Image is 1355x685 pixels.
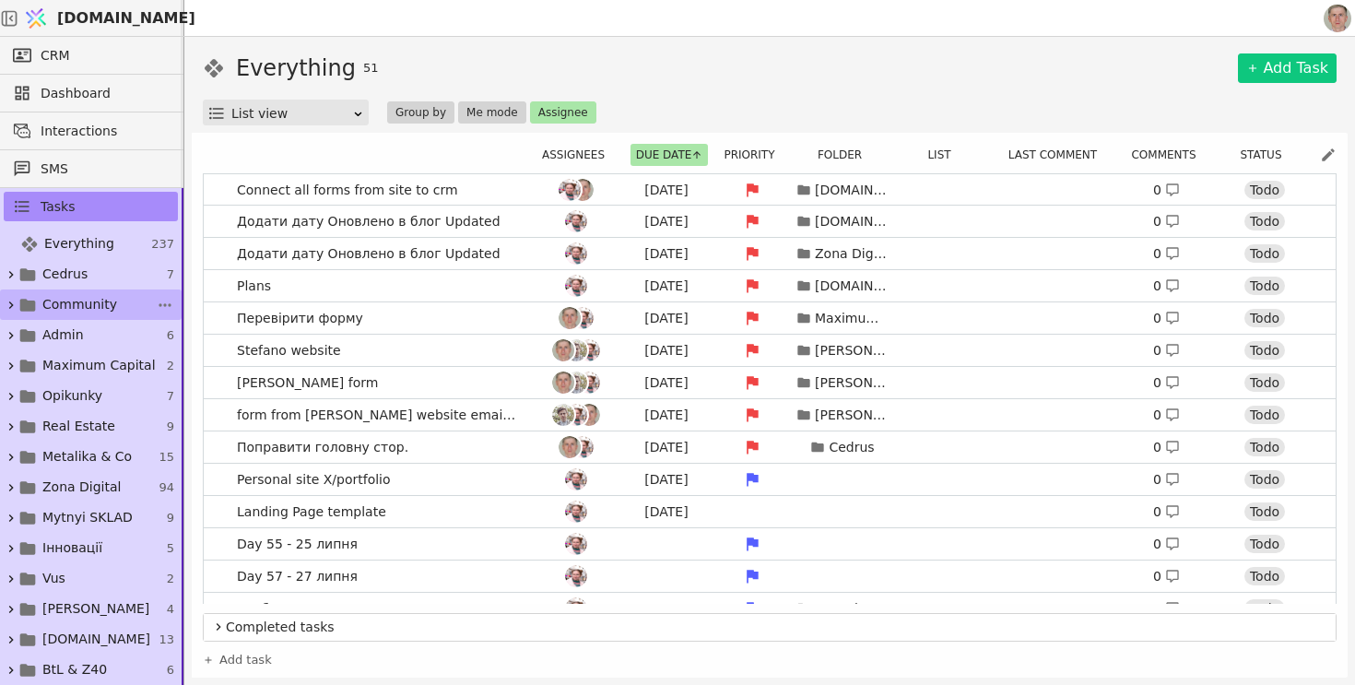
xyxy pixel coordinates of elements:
[565,275,587,297] img: Хр
[167,600,174,619] span: 4
[1153,212,1180,231] div: 0
[922,144,967,166] button: List
[565,597,587,620] img: Хр
[41,122,169,141] span: Interactions
[204,206,1336,237] a: Додати дату Оновлено в блог UpdatedХр[DATE][DOMAIN_NAME]0 Todo
[1244,373,1285,392] div: Todo
[537,144,620,166] div: Assignees
[578,372,600,394] img: Хр
[1244,406,1285,424] div: Todo
[236,52,356,85] h1: Everything
[230,596,389,622] span: Зробити таке для МС
[204,593,1336,624] a: Зробити таке для МСХрMytnyi SKLAD0 Todo
[204,238,1336,269] a: Додати дату Оновлено в блог UpdatedХр[DATE]Zona Digital0 Todo
[559,436,581,458] img: Ро
[565,339,587,361] img: Ad
[625,212,708,231] div: [DATE]
[230,402,524,429] span: form from [PERSON_NAME] website email sending
[42,538,102,558] span: Інновації
[230,563,365,590] span: Day 57 - 27 липня
[578,339,600,361] img: Хр
[231,100,352,126] div: List view
[4,154,178,183] a: SMS
[230,273,340,300] span: Plans
[42,417,115,436] span: Real Estate
[998,144,1118,166] div: Last comment
[1244,181,1285,199] div: Todo
[159,631,174,649] span: 13
[1244,567,1285,585] div: Todo
[219,651,272,669] span: Add task
[42,447,132,467] span: Metalika & Co
[42,265,88,284] span: Cedrus
[718,144,791,166] button: Priority
[42,386,102,406] span: Opikunky
[565,501,587,523] img: Хр
[4,192,178,221] a: Tasks
[204,270,1336,301] a: PlansХр[DATE][DOMAIN_NAME]0 Todo
[815,212,889,231] p: [DOMAIN_NAME]
[829,438,874,457] p: Cedrus
[230,531,365,558] span: Day 55 - 25 липня
[42,478,121,497] span: Zona Digital
[41,46,70,65] span: CRM
[458,101,526,124] button: Me mode
[1153,406,1180,425] div: 0
[204,335,1336,366] a: Stefano websiteРоAdХр[DATE][PERSON_NAME]0 Todo
[167,570,174,588] span: 2
[1153,502,1180,522] div: 0
[559,307,581,329] img: Ро
[4,41,178,70] a: CRM
[815,406,889,425] p: [PERSON_NAME]
[167,509,174,527] span: 9
[159,448,174,467] span: 15
[204,399,1336,431] a: form from [PERSON_NAME] website email sendingAdХрРо[DATE][PERSON_NAME]0 Todo
[204,464,1336,495] a: Personal site X/portfolioХр[DATE]0 Todo
[565,404,587,426] img: Хр
[625,470,708,490] div: [DATE]
[1244,277,1285,295] div: Todo
[571,307,594,329] img: Хр
[204,367,1336,398] a: [PERSON_NAME] formРоAdХр[DATE][PERSON_NAME]0 Todo
[1153,309,1180,328] div: 0
[1244,599,1285,618] div: Todo
[42,295,117,314] span: Community
[815,244,889,264] p: Zona Digital
[1153,599,1180,619] div: 0
[1153,567,1180,586] div: 0
[552,372,574,394] img: Ро
[1244,212,1285,230] div: Todo
[815,599,889,619] p: Mytnyi SKLAD
[625,373,708,393] div: [DATE]
[1244,309,1285,327] div: Todo
[1238,53,1337,83] a: Add Task
[204,528,1336,560] a: Day 55 - 25 липняХр0 Todo
[159,478,174,497] span: 94
[1153,341,1180,360] div: 0
[42,660,107,679] span: BtL & Z40
[230,337,348,364] span: Stefano website
[625,277,708,296] div: [DATE]
[1324,5,1351,32] img: 1560949290925-CROPPED-IMG_0201-2-.jpg
[1153,535,1180,554] div: 0
[718,144,792,166] div: Priority
[1244,502,1285,521] div: Todo
[230,434,416,461] span: Поправити головну стор.
[799,144,891,166] div: Folder
[625,181,708,200] div: [DATE]
[230,370,385,396] span: [PERSON_NAME] form
[1153,277,1180,296] div: 0
[1003,144,1113,166] button: Last comment
[167,418,174,436] span: 9
[203,651,272,669] a: Add task
[226,618,1328,637] span: Completed tasks
[167,661,174,679] span: 6
[1244,438,1285,456] div: Todo
[625,341,708,360] div: [DATE]
[536,144,621,166] button: Assignees
[204,561,1336,592] a: Day 57 - 27 липняХр0 Todo
[1125,144,1213,166] div: Comments
[42,356,156,375] span: Maximum Capital
[552,404,574,426] img: Ad
[812,144,878,166] button: Folder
